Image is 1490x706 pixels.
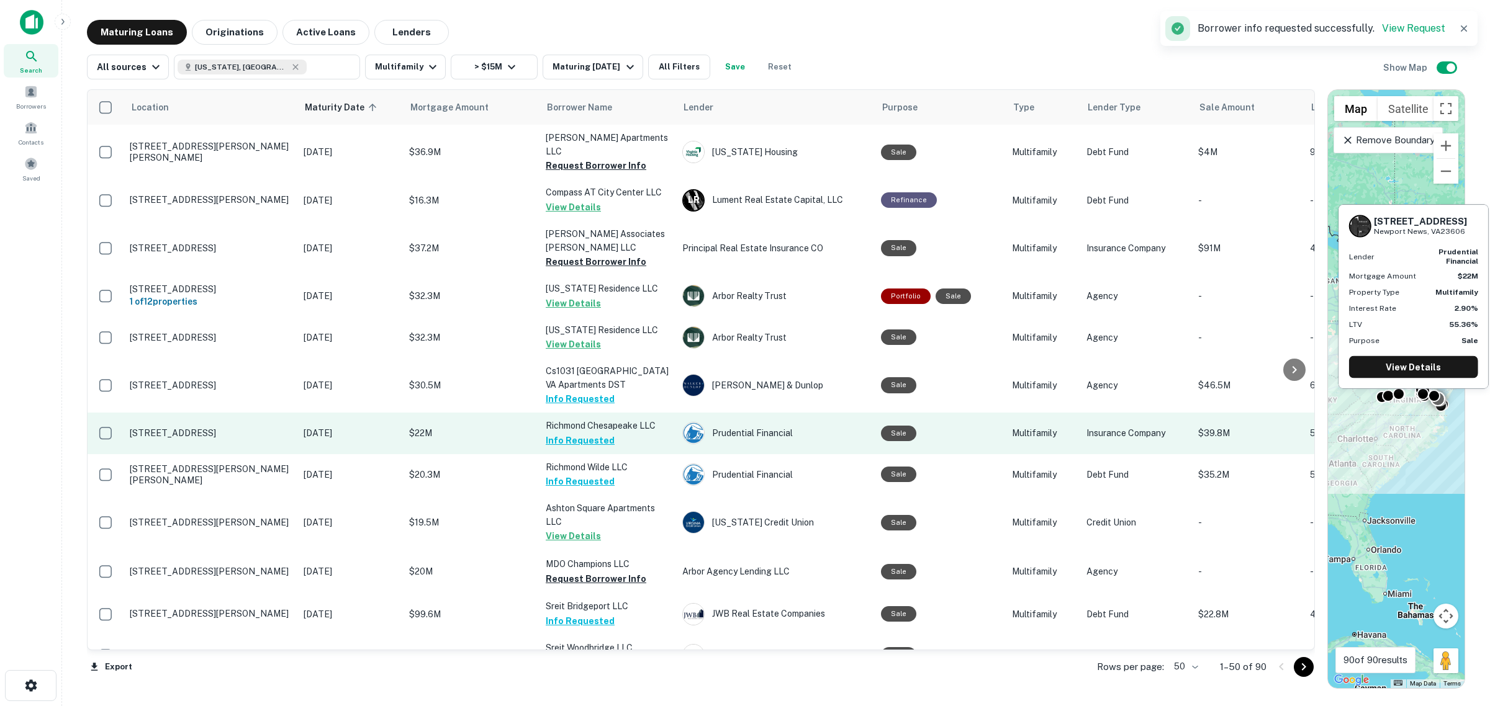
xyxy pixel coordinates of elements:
p: MDO Champions LLC [546,557,670,571]
strong: 2.90% [1455,304,1478,313]
div: [US_STATE] Housing [682,141,869,163]
th: Type [1006,90,1080,125]
button: Toggle fullscreen view [1434,96,1458,121]
h6: 1 of 12 properties [130,295,291,308]
span: Contacts [19,137,43,147]
th: Borrower Name [540,90,676,125]
div: Sale [881,647,916,663]
p: Agency [1086,378,1186,392]
button: View Details [546,337,601,352]
p: 90 of 90 results [1343,653,1407,668]
p: Property Type [1349,287,1399,298]
p: - [1198,194,1298,207]
div: JWB Real Estate Companies [682,644,869,666]
p: Agency [1086,331,1186,344]
span: - [1310,195,1314,205]
p: Multifamily [1012,289,1074,303]
button: Zoom in [1434,133,1458,158]
p: [DATE] [304,241,397,255]
p: Multifamily [1012,241,1074,255]
p: $37.2M [409,241,533,255]
div: Prudential Financial [682,422,869,444]
p: Debt Fund [1086,194,1186,207]
p: Multifamily [1012,331,1074,344]
p: [DATE] [304,289,397,303]
div: 50 [1169,658,1200,676]
div: This loan purpose was for refinancing [881,192,937,208]
p: Richmond Wilde LLC [546,460,670,474]
button: View Details [546,296,601,311]
span: - [1310,333,1314,342]
div: Sale [936,288,971,304]
p: $4M [1198,145,1298,159]
button: Info Requested [546,391,615,406]
button: Multifamily [365,55,446,79]
p: Insurance Company [1086,426,1186,440]
p: Multifamily [1012,516,1074,529]
p: $16.3M [409,194,533,207]
p: [DATE] [304,145,397,159]
p: Debt Fund [1086,468,1186,481]
p: Arbor Agency Lending LLC [682,565,869,578]
th: Location [124,90,297,125]
h6: [STREET_ADDRESS] [1374,215,1467,226]
p: - [1198,565,1298,578]
div: Sale [881,377,916,393]
span: - [1310,517,1314,527]
div: JWB Real Estate Companies [682,603,869,625]
span: Lender Type [1088,100,1140,115]
span: Maturity Date [305,100,381,115]
p: [DATE] [304,194,397,207]
p: [STREET_ADDRESS][PERSON_NAME] [130,517,291,528]
button: All Filters [648,55,710,79]
p: $19.5M [409,516,533,529]
p: [DATE] [304,426,397,440]
img: picture [683,375,704,396]
p: [STREET_ADDRESS][PERSON_NAME] [130,194,291,205]
p: Agency [1086,648,1186,662]
th: Maturity Date [297,90,403,125]
span: Purpose [882,100,918,115]
p: Ashton Square Apartments LLC [546,501,670,529]
a: Open this area in Google Maps (opens a new window) [1331,672,1372,688]
p: $32.3M [409,331,533,344]
p: [PERSON_NAME] Associates [PERSON_NAME] LLC [546,227,670,254]
th: Lender Type [1080,90,1192,125]
button: View Details [546,529,601,543]
button: Map camera controls [1434,604,1458,628]
button: Keyboard shortcuts [1394,680,1402,686]
button: Active Loans [282,20,369,45]
span: LTVs displayed on the website are for informational purposes only and may be reported incorrectly... [1311,101,1340,114]
button: Info Requested [546,474,615,489]
span: 437.88% [1310,609,1347,619]
p: [STREET_ADDRESS] [130,427,291,439]
button: Zoom out [1434,159,1458,184]
img: picture [683,464,704,485]
strong: $22M [1458,272,1478,280]
a: Search [4,44,58,78]
div: Sale [881,426,916,441]
span: - [1310,291,1314,301]
p: Interest Rate [1349,303,1396,314]
div: Prudential Financial [682,463,869,486]
p: [US_STATE] Residence LLC [546,323,670,337]
p: [STREET_ADDRESS][PERSON_NAME] [130,608,291,619]
p: Cs1031 [GEOGRAPHIC_DATA] VA Apartments DST [546,364,670,391]
p: $15.1M [409,648,533,662]
p: $22M [409,426,533,440]
div: Sale [881,467,916,482]
p: Sreit Woodbridge LLC [546,641,670,655]
p: L R [688,194,699,207]
button: View Details [546,200,601,215]
div: Sale [881,240,916,256]
button: Show street map [1334,96,1378,121]
span: Borrowers [16,101,46,111]
p: $20.1M [1198,648,1298,662]
p: $30.5M [409,378,533,392]
p: Multifamily [1012,648,1074,662]
p: Multifamily [1012,565,1074,578]
span: 40.88% [1310,243,1343,253]
p: Multifamily [1012,426,1074,440]
button: > $15M [451,55,538,79]
h6: Show Map [1383,61,1429,74]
